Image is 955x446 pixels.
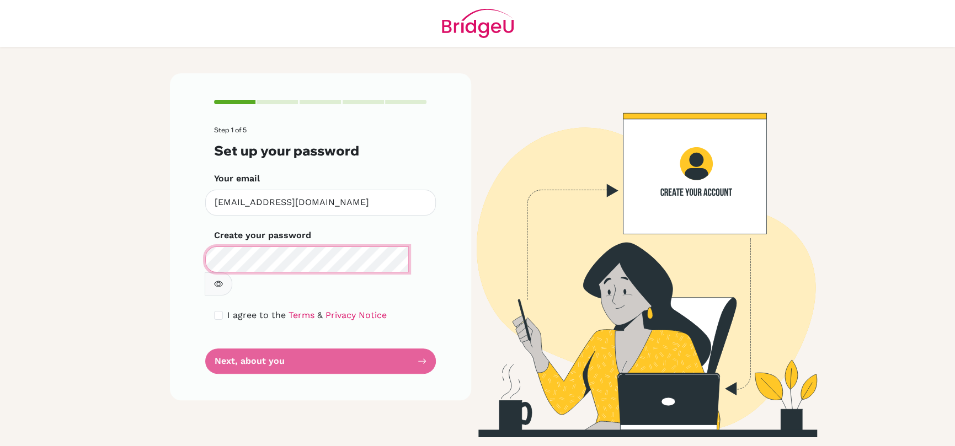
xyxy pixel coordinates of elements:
label: Create your password [214,229,311,242]
span: Step 1 of 5 [214,126,247,134]
img: Create your account [321,73,949,437]
span: I agree to the [227,310,286,320]
span: & [317,310,323,320]
h3: Set up your password [214,143,427,159]
input: Insert your email* [205,190,436,216]
a: Terms [289,310,314,320]
label: Your email [214,172,260,185]
a: Privacy Notice [326,310,387,320]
